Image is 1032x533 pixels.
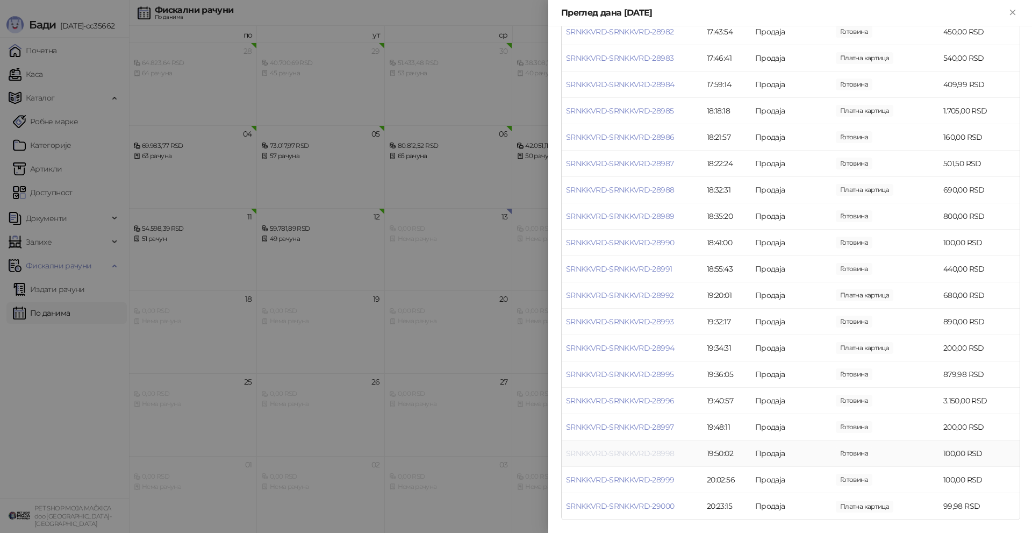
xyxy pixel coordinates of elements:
[566,53,673,63] a: SRNKKVRD-SRNKKVRD-28983
[836,316,872,328] span: 1.000,00
[703,361,751,388] td: 19:36:05
[939,124,1020,151] td: 160,00 RSD
[566,317,673,326] a: SRNKKVRD-SRNKKVRD-28993
[566,501,674,511] a: SRNKKVRD-SRNKKVRD-29000
[751,72,832,98] td: Продаја
[566,185,674,195] a: SRNKKVRD-SRNKKVRD-28988
[751,309,832,335] td: Продаја
[836,474,872,486] span: 200,00
[566,80,674,89] a: SRNKKVRD-SRNKKVRD-28984
[566,106,673,116] a: SRNKKVRD-SRNKKVRD-28985
[561,6,1006,19] div: Преглед дана [DATE]
[939,335,1020,361] td: 200,00 RSD
[703,467,751,493] td: 20:02:56
[703,335,751,361] td: 19:34:31
[566,369,673,379] a: SRNKKVRD-SRNKKVRD-28995
[566,132,674,142] a: SRNKKVRD-SRNKKVRD-28986
[566,159,673,168] a: SRNKKVRD-SRNKKVRD-28987
[703,493,751,520] td: 20:23:15
[939,309,1020,335] td: 890,00 RSD
[751,335,832,361] td: Продаја
[751,45,832,72] td: Продаја
[939,282,1020,309] td: 680,00 RSD
[939,72,1020,98] td: 409,99 RSD
[836,158,872,169] span: 501,50
[566,238,674,247] a: SRNKKVRD-SRNKKVRD-28990
[751,19,832,45] td: Продаја
[939,45,1020,72] td: 540,00 RSD
[751,282,832,309] td: Продаја
[566,211,674,221] a: SRNKKVRD-SRNKKVRD-28989
[703,124,751,151] td: 18:21:57
[751,467,832,493] td: Продаја
[566,27,673,37] a: SRNKKVRD-SRNKKVRD-28982
[703,309,751,335] td: 19:32:17
[939,388,1020,414] td: 3.150,00 RSD
[751,124,832,151] td: Продаја
[939,440,1020,467] td: 100,00 RSD
[703,177,751,203] td: 18:32:31
[939,361,1020,388] td: 879,98 RSD
[836,368,872,380] span: 2.000,00
[939,230,1020,256] td: 100,00 RSD
[703,388,751,414] td: 19:40:57
[703,440,751,467] td: 19:50:02
[751,203,832,230] td: Продаја
[703,72,751,98] td: 17:59:14
[836,131,872,143] span: 160,00
[703,98,751,124] td: 18:18:18
[939,203,1020,230] td: 800,00 RSD
[939,493,1020,520] td: 99,98 RSD
[751,177,832,203] td: Продаја
[836,289,893,301] span: 680,00
[703,45,751,72] td: 17:46:41
[836,501,893,513] span: 99,98
[836,421,872,433] span: 200,00
[836,395,872,407] span: 3.150,00
[836,342,893,354] span: 200,00
[703,414,751,440] td: 19:48:11
[939,256,1020,282] td: 440,00 RSD
[836,52,893,64] span: 540,00
[566,290,673,300] a: SRNKKVRD-SRNKKVRD-28992
[566,475,674,485] a: SRNKKVRD-SRNKKVRD-28999
[836,210,872,222] span: 1.000,00
[751,493,832,520] td: Продаја
[703,230,751,256] td: 18:41:00
[703,282,751,309] td: 19:20:01
[751,98,832,124] td: Продаја
[751,361,832,388] td: Продаја
[939,151,1020,177] td: 501,50 RSD
[751,230,832,256] td: Продаја
[836,237,872,248] span: 200,00
[751,256,832,282] td: Продаја
[566,422,673,432] a: SRNKKVRD-SRNKKVRD-28997
[751,414,832,440] td: Продаја
[566,396,674,406] a: SRNKKVRD-SRNKKVRD-28996
[566,343,674,353] a: SRNKKVRD-SRNKKVRD-28994
[703,151,751,177] td: 18:22:24
[751,151,832,177] td: Продаја
[836,26,872,38] span: 1.000,00
[751,440,832,467] td: Продаја
[1006,6,1019,19] button: Close
[836,184,893,196] span: 690,00
[566,264,672,274] a: SRNKKVRD-SRNKKVRD-28991
[703,203,751,230] td: 18:35:20
[751,388,832,414] td: Продаја
[836,105,893,117] span: 1.705,00
[836,263,872,275] span: 500,00
[836,447,872,459] span: 100,00
[939,98,1020,124] td: 1.705,00 RSD
[703,19,751,45] td: 17:43:54
[566,449,674,458] a: SRNKKVRD-SRNKKVRD-28998
[939,177,1020,203] td: 690,00 RSD
[939,467,1020,493] td: 100,00 RSD
[703,256,751,282] td: 18:55:43
[939,19,1020,45] td: 450,00 RSD
[939,414,1020,440] td: 200,00 RSD
[836,79,872,90] span: 409,99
